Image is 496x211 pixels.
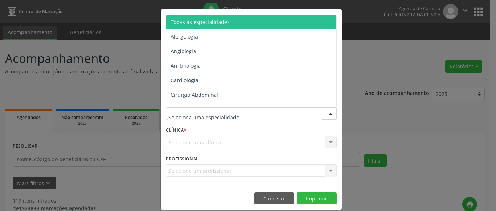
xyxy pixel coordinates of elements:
[166,125,186,136] label: CLÍNICA
[171,48,196,55] span: Angiologia
[171,106,215,113] span: Cirurgia Bariatrica
[171,62,201,69] span: Arritmologia
[166,15,249,24] h5: Relatório de agendamentos
[171,19,230,25] span: Todas as especialidades
[297,192,337,205] button: Imprimir
[171,33,198,40] span: Alergologia
[254,192,294,205] button: Cancelar
[171,77,198,84] span: Cardiologia
[168,110,322,124] input: Seleciona uma especialidade
[171,91,218,98] span: Cirurgia Abdominal
[166,153,199,164] label: PROFISSIONAL
[327,9,342,27] button: Close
